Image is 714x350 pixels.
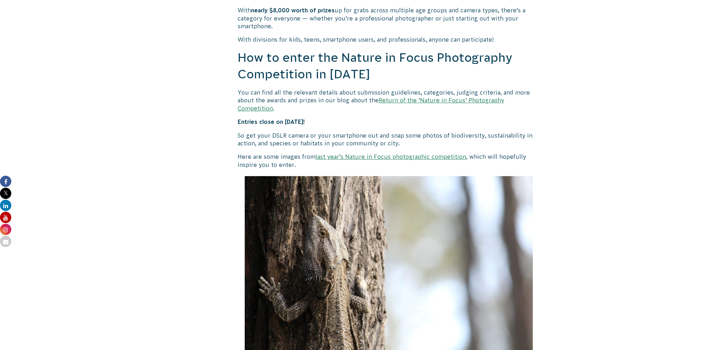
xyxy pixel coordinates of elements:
a: Return of the ‘Nature in Focus’ Photography Competition [238,97,504,111]
p: Here are some images from , which will hopefully inspire you to enter. [238,153,540,169]
p: With divisions for kids, teens, smartphone users, and professionals, anyone can participate! [238,36,540,43]
p: So get your DSLR camera or your smartphone out and snap some photos of biodiversity, sustainabili... [238,132,540,147]
strong: Entries close on [DATE]! [238,119,305,125]
p: With up for grabs across multiple age groups and camera types, there’s a category for everyone — ... [238,6,540,30]
strong: nearly $8,000 worth of prizes [251,7,335,13]
p: You can find all the relevant details about submission guidelines, categories, judging criteria, ... [238,89,540,112]
h2: How to enter the Nature in Focus Photography Competition in [DATE] [238,49,540,83]
a: last year’s Nature in Focus photographic competition [316,153,466,160]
